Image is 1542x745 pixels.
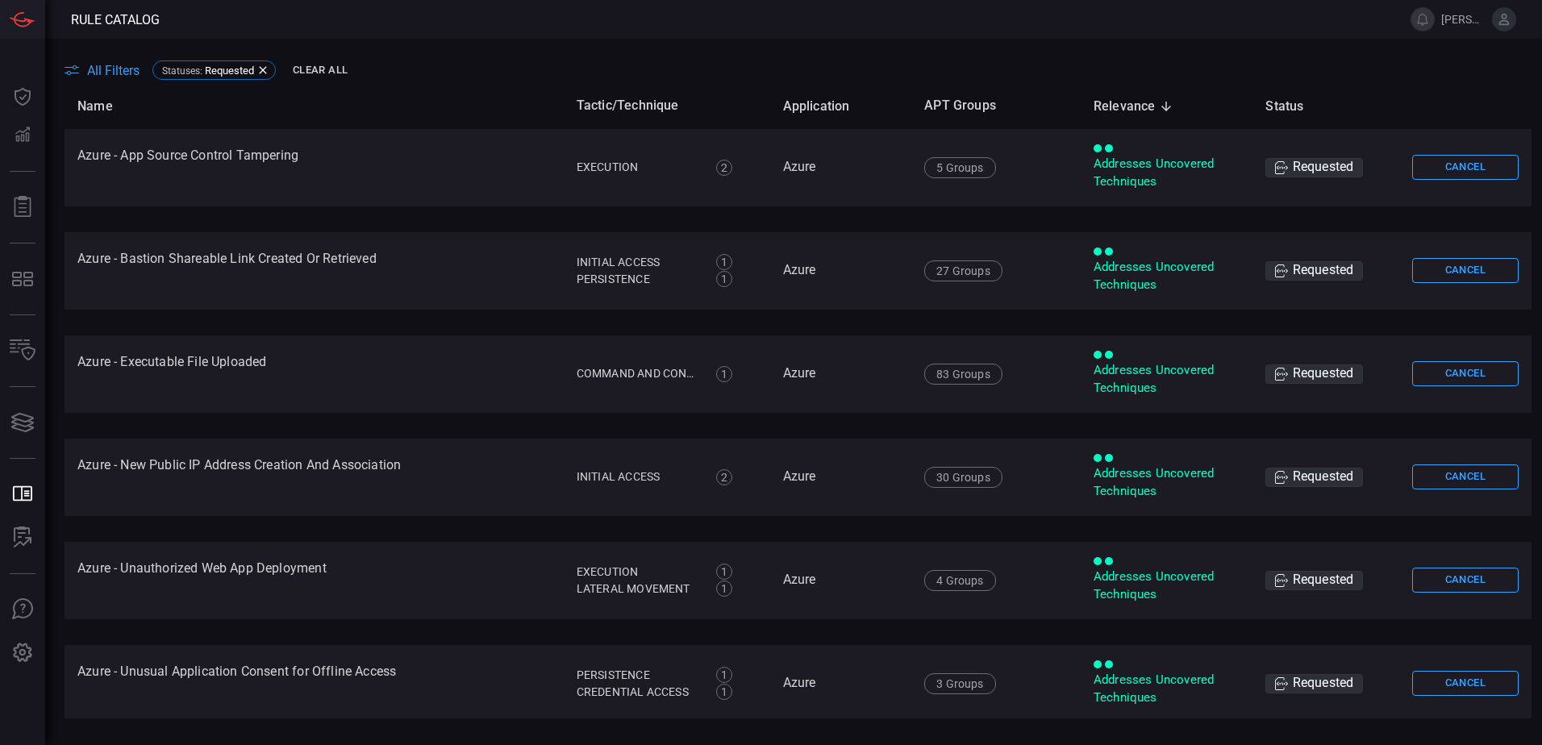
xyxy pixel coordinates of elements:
div: Initial Access [577,254,698,271]
td: Azure [770,542,912,619]
div: 4 Groups [924,570,995,591]
span: Statuses : [162,65,202,77]
div: Addresses Uncovered Techniques [1094,362,1240,397]
div: 1 [716,366,732,382]
span: Relevance [1094,97,1177,116]
div: 2 [716,160,732,176]
button: Reports [3,188,42,227]
div: 83 Groups [924,364,1002,385]
div: 1 [716,667,732,683]
td: Azure - Unauthorized Web App Deployment [65,542,564,619]
button: Cancel [1412,155,1519,180]
button: Cancel [1412,568,1519,593]
td: Azure - Bastion Shareable Link Created Or Retrieved [65,232,564,310]
div: 27 Groups [924,260,1002,281]
span: Requested [205,65,254,77]
button: Dashboard [3,77,42,116]
div: 1 [716,564,732,580]
div: Credential Access [577,684,698,701]
div: Addresses Uncovered Techniques [1094,259,1240,293]
div: 3 Groups [924,673,995,694]
div: 1 [716,581,732,597]
button: Cards [3,403,42,442]
div: 2 [716,469,732,485]
button: Cancel [1412,258,1519,283]
span: Rule Catalog [71,12,160,27]
div: Addresses Uncovered Techniques [1094,465,1240,500]
th: Tactic/Technique [564,83,770,129]
div: Addresses Uncovered Techniques [1094,156,1240,190]
div: Addresses Uncovered Techniques [1094,672,1240,706]
button: Inventory [3,331,42,370]
button: MITRE - Detection Posture [3,260,42,298]
div: 1 [716,271,732,287]
button: Detections [3,116,42,155]
div: 5 Groups [924,157,995,178]
div: Requested [1265,158,1363,177]
button: Rule Catalog [3,475,42,514]
td: Azure [770,129,912,206]
button: Cancel [1412,671,1519,696]
button: Cancel [1412,464,1519,489]
span: Name [77,97,134,116]
button: Preferences [3,634,42,672]
div: Addresses Uncovered Techniques [1094,568,1240,603]
div: 1 [716,684,732,700]
td: Azure [770,645,912,722]
div: Requested [1265,674,1363,693]
td: Azure - App Source Control Tampering [65,129,564,206]
td: Azure [770,232,912,310]
div: Execution [577,159,698,176]
td: Azure - Executable File Uploaded [65,335,564,413]
div: Command and Control [577,365,698,382]
td: Azure - New Public IP Address Creation And Association [65,439,564,516]
th: APT Groups [911,83,1081,129]
div: Initial Access [577,468,698,485]
td: Azure [770,439,912,516]
span: Application [783,97,871,116]
span: [PERSON_NAME].[PERSON_NAME] [1441,13,1486,26]
td: Azure - Unusual Application Consent for Offline Access [65,645,564,722]
div: Statuses:Requested [152,60,276,80]
div: Requested [1265,364,1363,384]
div: Persistence [577,667,698,684]
td: Azure [770,335,912,413]
div: 30 Groups [924,467,1002,488]
span: All Filters [87,63,140,78]
button: Clear All [289,58,352,83]
div: Requested [1265,571,1363,590]
span: Status [1265,97,1324,116]
button: ALERT ANALYSIS [3,518,42,557]
div: Persistence [577,271,698,288]
div: 1 [716,254,732,270]
div: Lateral Movement [577,581,698,597]
div: Requested [1265,261,1363,281]
button: All Filters [65,63,140,78]
div: Execution [577,564,698,581]
button: Ask Us A Question [3,590,42,629]
div: Requested [1265,468,1363,487]
button: Cancel [1412,361,1519,386]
